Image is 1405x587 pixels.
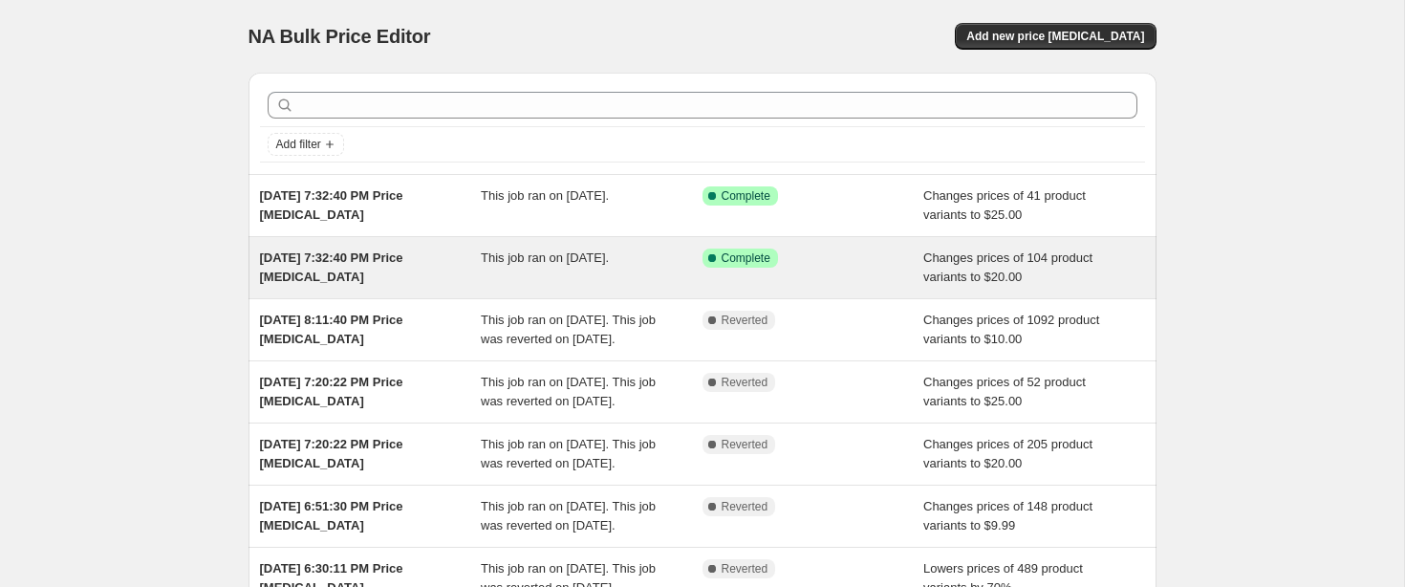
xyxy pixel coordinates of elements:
span: Changes prices of 104 product variants to $20.00 [923,250,1092,284]
span: Changes prices of 205 product variants to $20.00 [923,437,1092,470]
span: [DATE] 7:20:22 PM Price [MEDICAL_DATA] [260,375,403,408]
span: [DATE] 6:51:30 PM Price [MEDICAL_DATA] [260,499,403,533]
span: Changes prices of 41 product variants to $25.00 [923,188,1086,222]
span: Reverted [722,313,768,328]
span: [DATE] 7:32:40 PM Price [MEDICAL_DATA] [260,250,403,284]
span: Add filter [276,137,321,152]
span: Add new price [MEDICAL_DATA] [966,29,1144,44]
span: Reverted [722,437,768,452]
span: This job ran on [DATE]. [481,188,609,203]
span: Complete [722,250,770,266]
span: This job ran on [DATE]. [481,250,609,265]
span: This job ran on [DATE]. This job was reverted on [DATE]. [481,313,656,346]
span: Reverted [722,561,768,576]
span: Changes prices of 52 product variants to $25.00 [923,375,1086,408]
span: [DATE] 8:11:40 PM Price [MEDICAL_DATA] [260,313,403,346]
span: Changes prices of 1092 product variants to $10.00 [923,313,1099,346]
span: This job ran on [DATE]. This job was reverted on [DATE]. [481,499,656,533]
span: [DATE] 7:32:40 PM Price [MEDICAL_DATA] [260,188,403,222]
span: Reverted [722,375,768,390]
button: Add new price [MEDICAL_DATA] [955,23,1156,50]
span: This job ran on [DATE]. This job was reverted on [DATE]. [481,437,656,470]
span: NA Bulk Price Editor [249,26,431,47]
span: [DATE] 7:20:22 PM Price [MEDICAL_DATA] [260,437,403,470]
span: This job ran on [DATE]. This job was reverted on [DATE]. [481,375,656,408]
span: Changes prices of 148 product variants to $9.99 [923,499,1092,533]
span: Complete [722,188,770,204]
span: Reverted [722,499,768,514]
button: Add filter [268,133,344,156]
